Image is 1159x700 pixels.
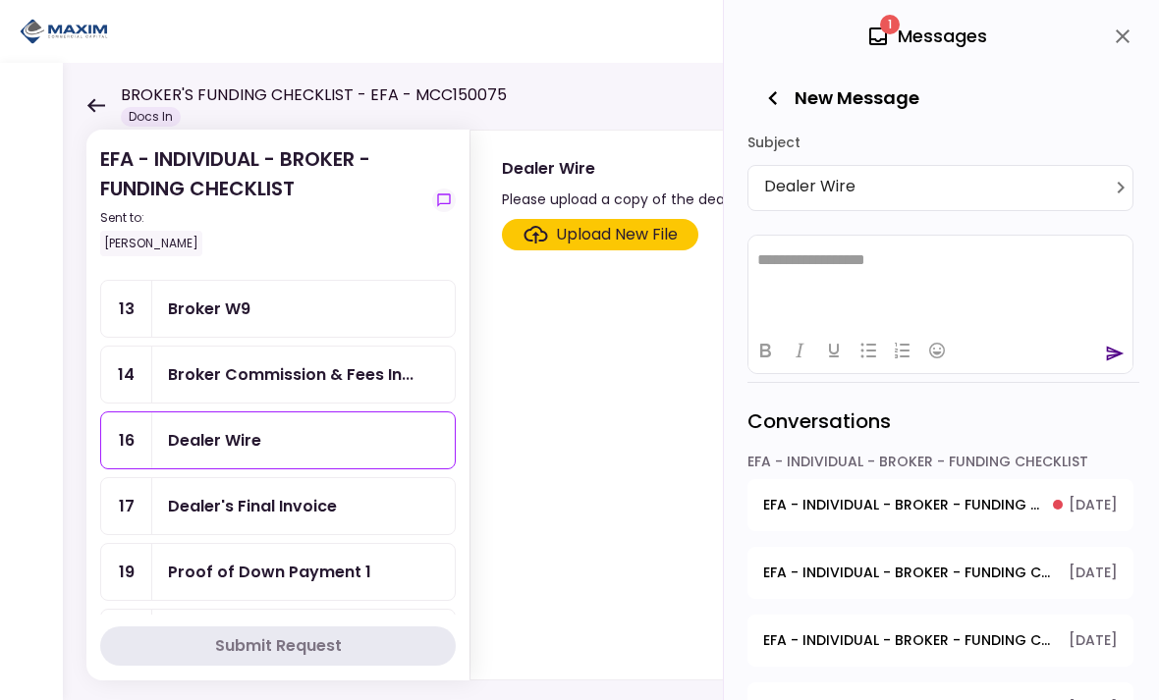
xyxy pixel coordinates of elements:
button: Submit Request [100,626,456,666]
button: open-conversation [747,615,1133,667]
button: New Message [747,73,935,124]
button: Bold [748,337,782,364]
span: EFA - INDIVIDUAL - BROKER - FUNDING CHECKLIST - Proof of Down Payment 1 [763,563,1055,583]
div: 17 [101,478,152,534]
div: 13 [101,281,152,337]
span: [DATE] [1069,495,1118,515]
button: Underline [817,337,851,364]
button: Emojis [920,337,954,364]
a: 13Broker W9 [100,280,456,338]
button: show-messages [432,188,456,212]
button: Numbered list [886,337,919,364]
div: [PERSON_NAME] [100,231,202,256]
div: Upload New File [556,223,678,246]
iframe: Rich Text Area [748,236,1132,327]
div: 14 [101,347,152,403]
button: close [1106,20,1139,53]
button: open-conversation [747,547,1133,599]
span: [DATE] [1069,563,1118,583]
a: 16Dealer Wire [100,411,456,469]
button: open-conversation [747,479,1133,531]
div: Messages [866,22,987,51]
button: Bullet list [852,337,885,364]
a: 14Broker Commission & Fees Invoice [100,346,456,404]
div: 22 [101,610,152,666]
div: Proof of Down Payment 1 [168,560,371,584]
button: send [1105,344,1125,363]
a: 17Dealer's Final Invoice [100,477,456,535]
span: EFA - INDIVIDUAL - BROKER - FUNDING CHECKLIST - Dealer's Final Invoice [763,630,1055,651]
div: 19 [101,544,152,600]
div: Dealer's Final Invoice [168,494,337,518]
a: 22Title Guarantee [100,609,456,667]
div: EFA - INDIVIDUAL - BROKER - FUNDING CHECKLIST [747,452,1133,479]
div: Dealer Wire [502,156,870,181]
span: Click here to upload the required document [502,219,698,250]
div: Dealer Wire [764,174,1125,202]
a: 19Proof of Down Payment 1 [100,543,456,601]
button: Italic [783,337,816,364]
div: Subject [747,128,1133,157]
h1: BROKER'S FUNDING CHECKLIST - EFA - MCC150075 [121,83,507,107]
div: Dealer WirePlease upload a copy of the dealer's wire instructions.show-messagesClick here to uplo... [469,130,1120,680]
span: EFA - INDIVIDUAL - BROKER - FUNDING CHECKLIST - GPS Installation Requested [763,495,1039,515]
div: Broker Commission & Fees Invoice [168,362,414,387]
div: Broker W9 [168,296,250,321]
div: 16 [101,412,152,468]
span: 1 [880,15,900,34]
div: Sent to: [100,209,424,227]
div: Please upload a copy of the dealer's wire instructions. [502,188,870,211]
div: Submit Request [215,634,342,658]
div: Conversations [747,382,1139,452]
div: Dealer Wire [168,428,261,453]
div: EFA - INDIVIDUAL - BROKER - FUNDING CHECKLIST [100,144,424,256]
span: [DATE] [1069,630,1118,651]
img: Partner icon [20,17,108,46]
div: Docs In [121,107,181,127]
